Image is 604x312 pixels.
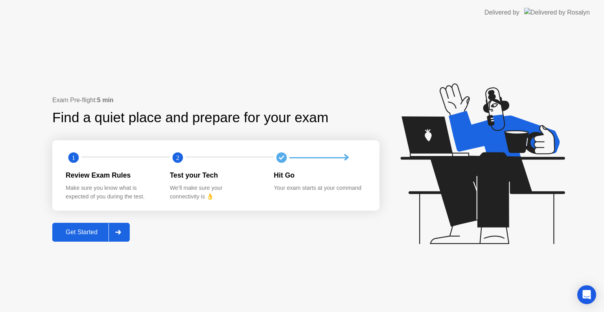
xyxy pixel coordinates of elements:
[170,184,261,201] div: We’ll make sure your connectivity is 👌
[66,184,157,201] div: Make sure you know what is expected of you during the test.
[484,8,519,17] div: Delivered by
[52,95,379,105] div: Exam Pre-flight:
[66,170,157,180] div: Review Exam Rules
[97,97,114,103] b: 5 min
[274,184,365,193] div: Your exam starts at your command
[52,107,330,128] div: Find a quiet place and prepare for your exam
[170,170,261,180] div: Test your Tech
[176,154,179,162] text: 2
[55,229,109,236] div: Get Started
[577,285,596,304] div: Open Intercom Messenger
[52,223,130,242] button: Get Started
[72,154,75,162] text: 1
[524,8,590,17] img: Delivered by Rosalyn
[274,170,365,180] div: Hit Go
